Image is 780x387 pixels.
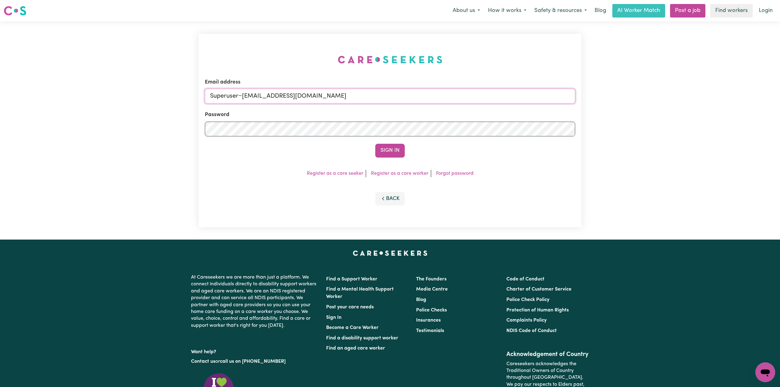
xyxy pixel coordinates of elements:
label: Email address [205,78,240,86]
a: Find workers [710,4,753,18]
a: Contact us [191,359,215,364]
p: At Careseekers we are more than just a platform. We connect individuals directly to disability su... [191,272,319,331]
a: Police Checks [416,308,447,313]
a: Post a job [670,4,705,18]
a: NDIS Code of Conduct [506,328,557,333]
a: Find a Support Worker [326,277,377,282]
a: Find a disability support worker [326,336,398,341]
a: call us on [PHONE_NUMBER] [220,359,286,364]
button: Back [375,192,405,205]
input: Email address [205,89,575,104]
p: or [191,356,319,367]
a: Forgot password [436,171,474,176]
a: Police Check Policy [506,297,549,302]
a: Post your care needs [326,305,374,310]
a: Insurances [416,318,441,323]
a: Protection of Human Rights [506,308,569,313]
a: Find a Mental Health Support Worker [326,287,394,299]
button: About us [449,4,484,17]
a: Login [755,4,776,18]
button: Sign In [375,144,405,157]
a: Charter of Customer Service [506,287,571,292]
a: Careseekers home page [353,251,427,256]
button: Safety & resources [530,4,591,17]
a: Complaints Policy [506,318,547,323]
a: Code of Conduct [506,277,544,282]
a: AI Worker Match [612,4,665,18]
a: Find an aged care worker [326,346,385,351]
a: Blog [416,297,426,302]
a: Sign In [326,315,341,320]
a: The Founders [416,277,447,282]
p: Want help? [191,346,319,355]
img: Careseekers logo [4,5,26,16]
h2: Acknowledgement of Country [506,351,589,358]
a: Testimonials [416,328,444,333]
a: Careseekers logo [4,4,26,18]
a: Blog [591,4,610,18]
a: Register as a care worker [371,171,428,176]
a: Become a Care Worker [326,325,379,330]
label: Password [205,111,229,119]
a: Media Centre [416,287,448,292]
button: How it works [484,4,530,17]
iframe: Button to launch messaging window [755,362,775,382]
a: Register as a care seeker [307,171,363,176]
